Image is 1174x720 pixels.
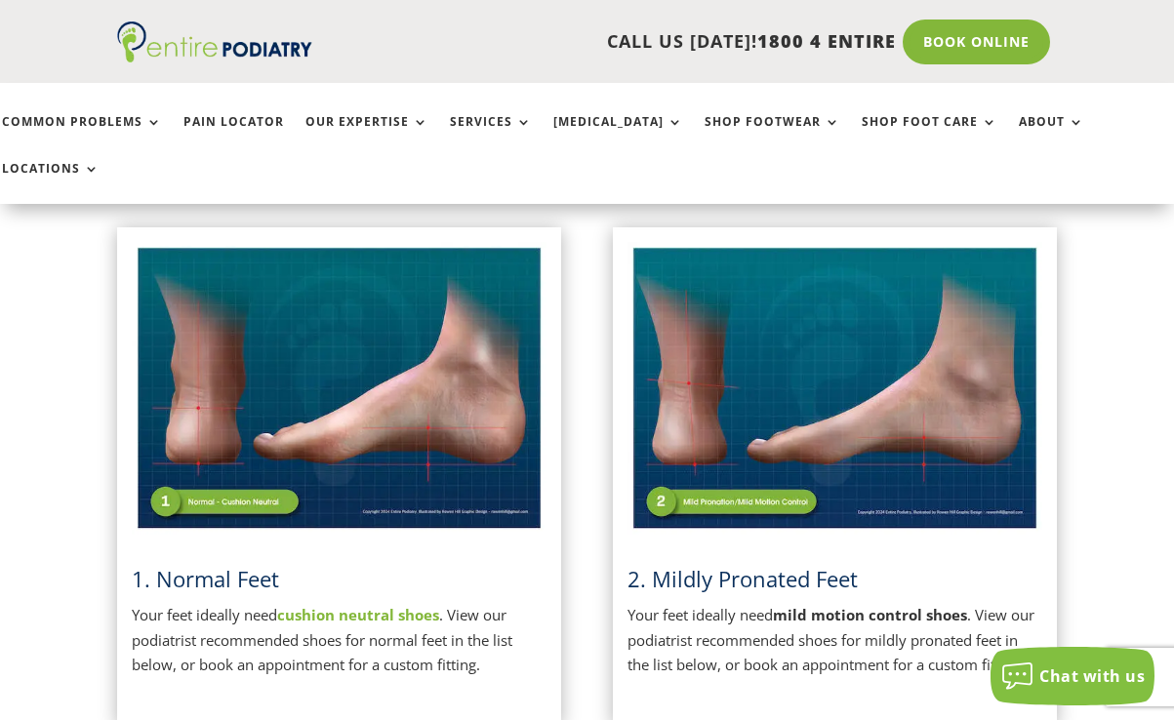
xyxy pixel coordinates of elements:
a: Locations [2,162,100,204]
img: Normal Feet - View Podiatrist Recommended Cushion Neutral Shoes [132,242,547,534]
a: Our Expertise [305,115,428,157]
strong: mild motion control shoes [773,605,967,624]
span: 2. Mildly Pronated Feet [627,564,858,593]
a: About [1019,115,1084,157]
a: 1. Normal Feet [132,564,279,593]
p: Your feet ideally need . View our podiatrist recommended shoes for mildly pronated feet in the li... [627,603,1042,678]
span: 1800 4 ENTIRE [757,29,896,53]
a: Book Online [903,20,1050,64]
a: Shop Footwear [705,115,840,157]
button: Chat with us [991,647,1154,705]
span: Chat with us [1039,665,1145,687]
a: Services [450,115,532,157]
img: Mildly Pronated Feet - View Podiatrist Recommended Mild Motion Control Shoes [627,242,1042,534]
p: Your feet ideally need . View our podiatrist recommended shoes for normal feet in the list below,... [132,603,547,678]
a: [MEDICAL_DATA] [553,115,683,157]
a: Common Problems [2,115,162,157]
a: cushion neutral shoes [277,605,439,624]
p: CALL US [DATE]! [326,29,896,55]
a: Shop Foot Care [862,115,997,157]
img: logo (1) [117,21,312,62]
a: Pain Locator [183,115,284,157]
a: Entire Podiatry [117,47,312,66]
